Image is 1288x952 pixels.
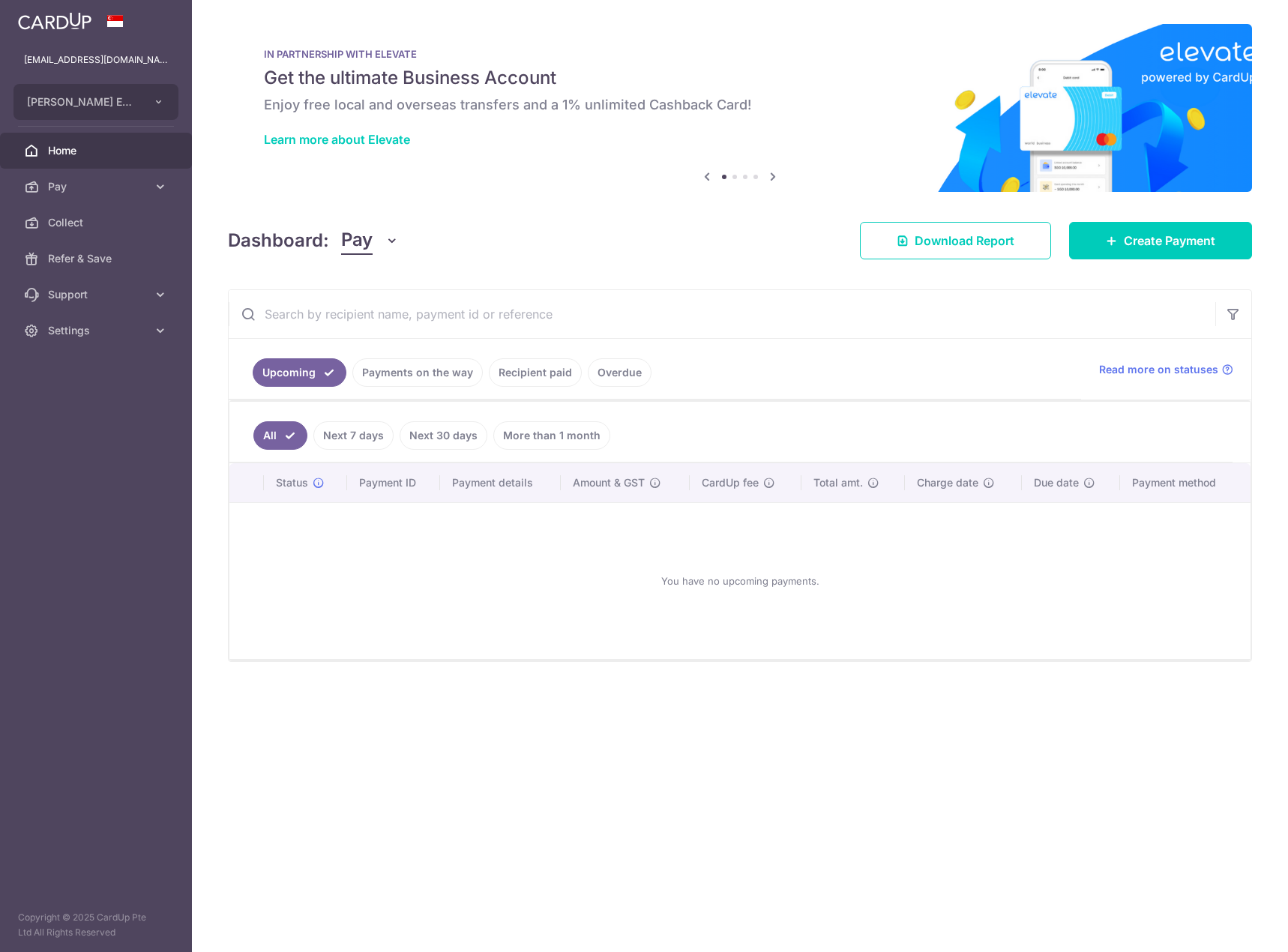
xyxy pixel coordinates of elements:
th: Payment details [440,463,561,502]
span: Support [48,287,147,302]
p: IN PARTNERSHIP WITH ELEVATE [264,48,1216,60]
div: You have no upcoming payments. [247,515,1233,647]
span: Status [276,475,308,490]
span: Read more on statuses [1099,362,1218,377]
span: [PERSON_NAME] ENGINEERING TRADING PTE. LTD. [27,94,138,109]
h5: Get the ultimate Business Account [264,66,1216,90]
a: Overdue [588,358,651,387]
span: Due date [1034,475,1079,490]
a: Next 30 days [400,421,487,450]
span: Create Payment [1124,232,1215,250]
span: CardUp fee [702,475,759,490]
span: Amount & GST [573,475,645,490]
button: Pay [341,226,399,255]
a: Recipient paid [489,358,582,387]
span: Download Report [915,232,1014,250]
a: Create Payment [1069,222,1252,259]
th: Payment ID [347,463,440,502]
span: Pay [48,179,147,194]
img: CardUp [18,12,91,30]
th: Payment method [1120,463,1251,502]
a: All [253,421,307,450]
span: Collect [48,215,147,230]
a: Read more on statuses [1099,362,1233,377]
span: Refer & Save [48,251,147,266]
img: Renovation banner [228,24,1252,192]
span: Home [48,143,147,158]
button: [PERSON_NAME] ENGINEERING TRADING PTE. LTD. [13,84,178,120]
span: Pay [341,226,373,255]
span: Total amt. [813,475,863,490]
a: Upcoming [253,358,346,387]
span: Charge date [917,475,978,490]
a: Payments on the way [352,358,483,387]
h6: Enjoy free local and overseas transfers and a 1% unlimited Cashback Card! [264,96,1216,114]
a: More than 1 month [493,421,610,450]
a: Learn more about Elevate [264,132,410,147]
span: Settings [48,323,147,338]
h4: Dashboard: [228,227,329,254]
a: Next 7 days [313,421,394,450]
p: [EMAIL_ADDRESS][DOMAIN_NAME] [24,52,168,67]
a: Download Report [860,222,1051,259]
input: Search by recipient name, payment id or reference [229,290,1215,338]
